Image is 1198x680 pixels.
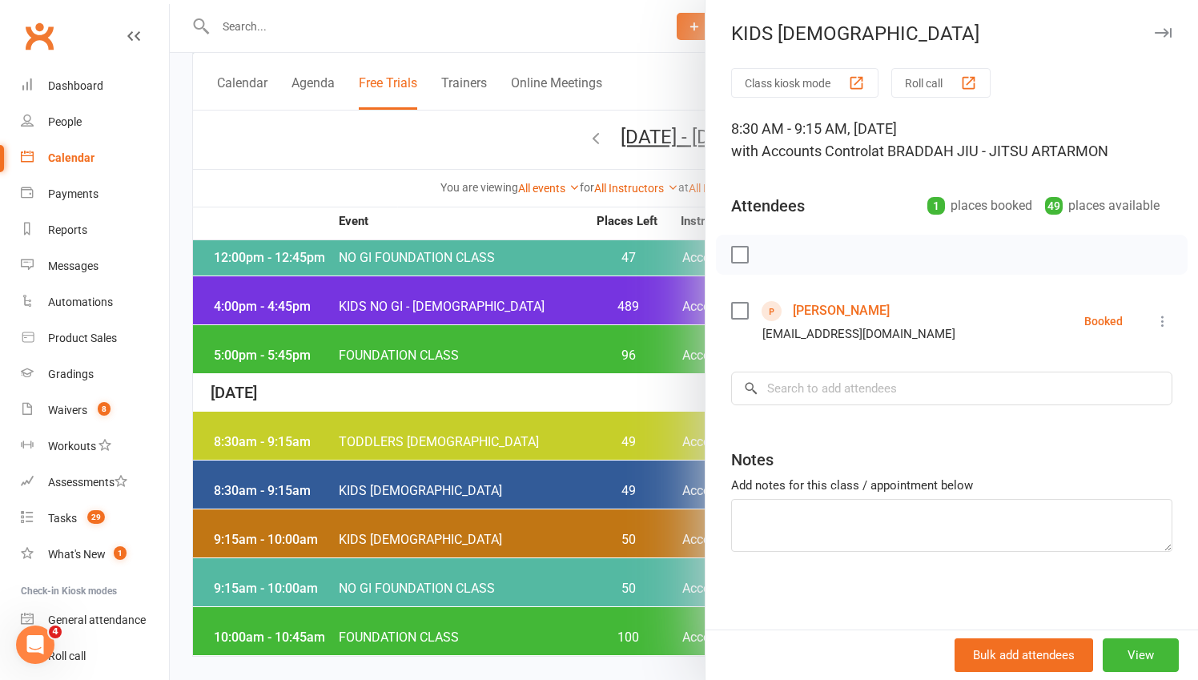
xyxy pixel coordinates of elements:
span: 4 [49,626,62,638]
div: Workouts [48,440,96,453]
div: Tasks [48,512,77,525]
div: 8:30 AM - 9:15 AM, [DATE] [731,118,1172,163]
div: [EMAIL_ADDRESS][DOMAIN_NAME] [762,324,955,344]
a: General attendance kiosk mode [21,602,169,638]
div: Payments [48,187,98,200]
div: Gradings [48,368,94,380]
a: Product Sales [21,320,169,356]
a: Payments [21,176,169,212]
a: Calendar [21,140,169,176]
div: Messages [48,260,98,272]
div: Product Sales [48,332,117,344]
a: Clubworx [19,16,59,56]
button: Roll call [891,68,991,98]
a: Assessments [21,465,169,501]
div: People [48,115,82,128]
div: KIDS [DEMOGRAPHIC_DATA] [706,22,1198,45]
div: Reports [48,223,87,236]
div: General attendance [48,614,146,626]
a: Reports [21,212,169,248]
div: Add notes for this class / appointment below [731,476,1172,495]
button: Class kiosk mode [731,68,878,98]
span: 29 [87,510,105,524]
div: 1 [927,197,945,215]
a: Waivers 8 [21,392,169,429]
div: Booked [1084,316,1123,327]
a: Gradings [21,356,169,392]
div: Calendar [48,151,94,164]
a: People [21,104,169,140]
span: 8 [98,402,111,416]
a: Dashboard [21,68,169,104]
iframe: Intercom live chat [16,626,54,664]
div: Assessments [48,476,127,489]
a: [PERSON_NAME] [793,298,890,324]
div: 49 [1045,197,1063,215]
div: Waivers [48,404,87,416]
div: Dashboard [48,79,103,92]
div: What's New [48,548,106,561]
a: What's New1 [21,537,169,573]
a: Roll call [21,638,169,674]
a: Messages [21,248,169,284]
div: Roll call [48,650,86,662]
button: Bulk add attendees [955,638,1093,672]
span: with Accounts Control [731,143,871,159]
div: Attendees [731,195,805,217]
input: Search to add attendees [731,372,1172,405]
span: at BRADDAH JIU - JITSU ARTARMON [871,143,1108,159]
a: Workouts [21,429,169,465]
a: Tasks 29 [21,501,169,537]
div: places booked [927,195,1032,217]
div: places available [1045,195,1160,217]
div: Automations [48,296,113,308]
a: Automations [21,284,169,320]
span: 1 [114,546,127,560]
div: Notes [731,449,774,471]
button: View [1103,638,1179,672]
